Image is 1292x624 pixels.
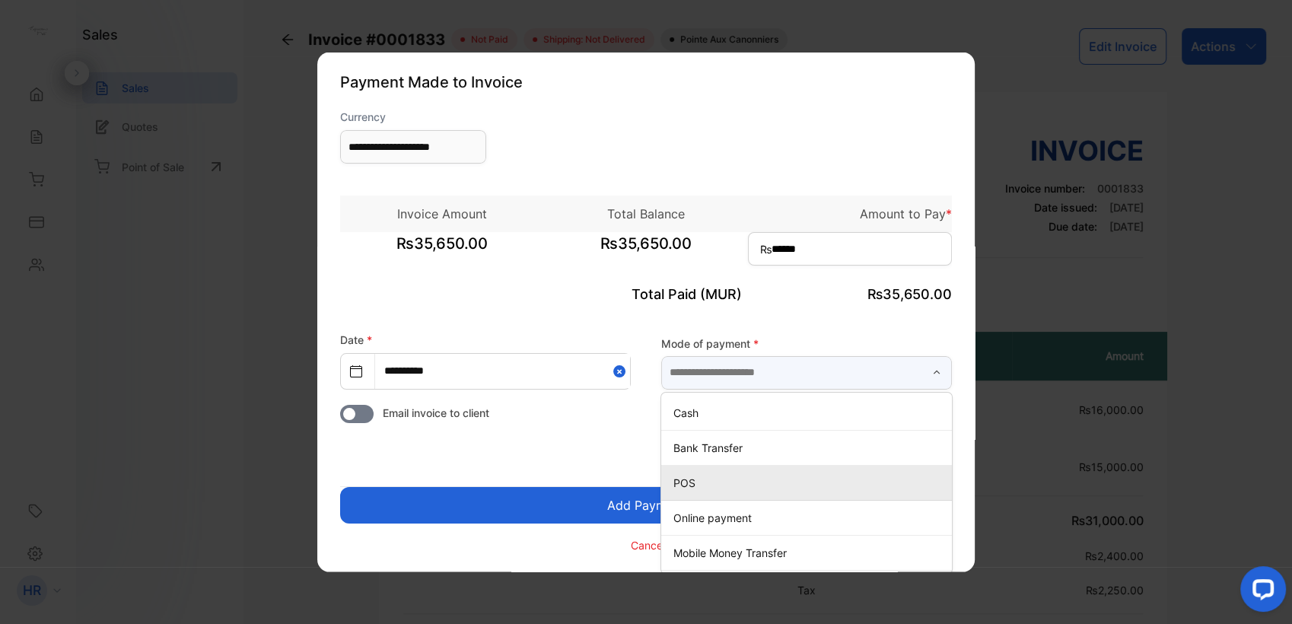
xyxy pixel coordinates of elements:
[340,487,952,524] button: Add Payment
[1228,560,1292,624] iframe: LiveChat chat widget
[544,284,748,304] p: Total Paid (MUR)
[661,335,952,351] label: Mode of payment
[631,536,665,552] p: Cancel
[760,241,772,257] span: ₨
[613,354,630,388] button: Close
[748,205,952,223] p: Amount to Pay
[673,474,946,490] p: POS
[673,544,946,560] p: Mobile Money Transfer
[340,71,952,94] p: Payment Made to Invoice
[673,404,946,420] p: Cash
[340,232,544,270] span: ₨35,650.00
[867,286,952,302] span: ₨35,650.00
[340,333,372,346] label: Date
[544,205,748,223] p: Total Balance
[340,205,544,223] p: Invoice Amount
[383,405,489,421] span: Email invoice to client
[673,439,946,455] p: Bank Transfer
[673,509,946,525] p: Online payment
[544,232,748,270] span: ₨35,650.00
[340,109,486,125] label: Currency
